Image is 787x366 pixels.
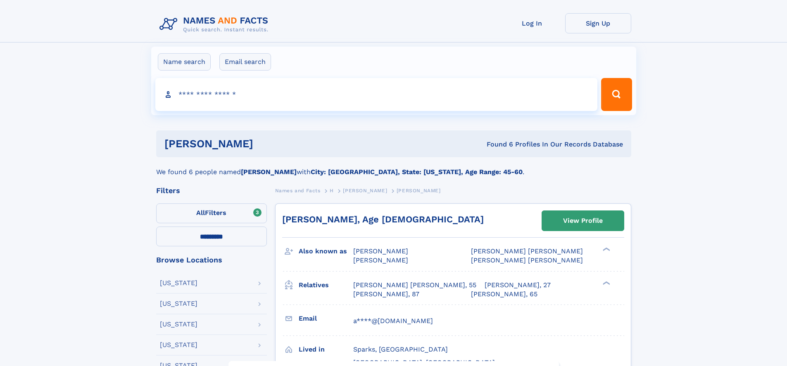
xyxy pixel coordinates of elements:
label: Name search [158,53,211,71]
div: ❯ [601,280,611,286]
div: Found 6 Profiles In Our Records Database [370,140,623,149]
a: [PERSON_NAME] [343,185,387,196]
span: [PERSON_NAME] [PERSON_NAME] [471,256,583,264]
label: Email search [219,53,271,71]
span: [PERSON_NAME] [397,188,441,194]
div: [US_STATE] [160,321,197,328]
h1: [PERSON_NAME] [164,139,370,149]
span: H [330,188,334,194]
a: Names and Facts [275,185,321,196]
div: View Profile [563,211,603,230]
span: [PERSON_NAME] [343,188,387,194]
div: Filters [156,187,267,194]
div: Browse Locations [156,256,267,264]
div: [US_STATE] [160,280,197,286]
a: Sign Up [565,13,631,33]
span: [PERSON_NAME] [353,256,408,264]
img: Logo Names and Facts [156,13,275,35]
label: Filters [156,203,267,223]
span: [PERSON_NAME] [PERSON_NAME] [471,247,583,255]
a: [PERSON_NAME], 27 [485,281,551,290]
a: H [330,185,334,196]
h3: Also known as [299,244,353,258]
button: Search Button [601,78,632,111]
h3: Email [299,312,353,326]
a: View Profile [542,211,624,231]
h3: Lived in [299,342,353,357]
a: [PERSON_NAME] [PERSON_NAME], 55 [353,281,476,290]
div: [US_STATE] [160,300,197,307]
h3: Relatives [299,278,353,292]
div: ❯ [601,247,611,252]
a: [PERSON_NAME], Age [DEMOGRAPHIC_DATA] [282,214,484,224]
span: Sparks, [GEOGRAPHIC_DATA] [353,345,448,353]
a: Log In [499,13,565,33]
b: [PERSON_NAME] [241,168,297,176]
a: [PERSON_NAME], 65 [471,290,537,299]
span: [PERSON_NAME] [353,247,408,255]
span: All [196,209,205,217]
b: City: [GEOGRAPHIC_DATA], State: [US_STATE], Age Range: 45-60 [311,168,523,176]
a: [PERSON_NAME], 87 [353,290,419,299]
div: [US_STATE] [160,342,197,348]
div: We found 6 people named with . [156,157,631,177]
input: search input [155,78,598,111]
